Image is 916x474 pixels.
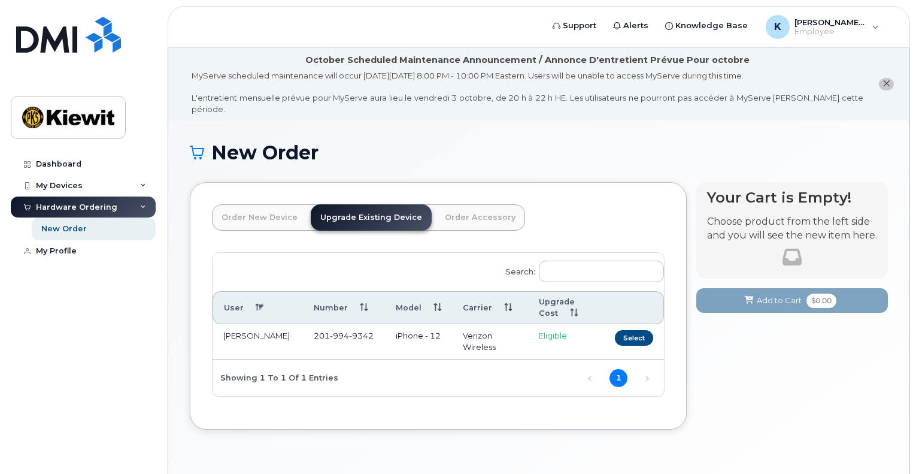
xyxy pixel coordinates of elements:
label: Search: [498,253,664,286]
p: Choose product from the left side and you will see the new item here. [707,215,877,243]
a: Next [638,369,656,387]
a: 1 [609,369,627,387]
th: User: activate to sort column descending [213,291,303,325]
h4: Your Cart is Empty! [707,189,877,206]
span: Eligible [539,331,567,340]
td: [PERSON_NAME] [213,324,303,359]
a: Order Accessory [435,204,525,231]
th: Number: activate to sort column ascending [303,291,385,325]
iframe: Messenger Launcher [864,422,907,465]
td: Verizon Wireless [452,324,528,359]
div: MyServe scheduled maintenance will occur [DATE][DATE] 8:00 PM - 10:00 PM Eastern. Users will be u... [192,70,863,114]
button: Select [615,330,653,345]
span: 201 [314,331,374,340]
th: Upgrade Cost: activate to sort column ascending [528,291,604,325]
span: 994 [330,331,349,340]
th: Carrier: activate to sort column ascending [452,291,528,325]
input: Search: [539,261,664,282]
button: Add to Cart $0.00 [696,288,888,313]
span: Add to Cart [757,295,802,306]
a: Previous [581,369,599,387]
span: $0.00 [806,294,836,308]
h1: New Order [190,142,888,163]
td: iPhone - 12 [385,324,452,359]
a: Order New Device [212,204,307,231]
th: Model: activate to sort column ascending [385,291,452,325]
div: October Scheduled Maintenance Announcement / Annonce D'entretient Prévue Pour octobre [305,54,750,67]
a: Upgrade Existing Device [311,204,432,231]
span: 9342 [349,331,374,340]
button: close notification [879,78,894,90]
div: Showing 1 to 1 of 1 entries [213,367,338,388]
